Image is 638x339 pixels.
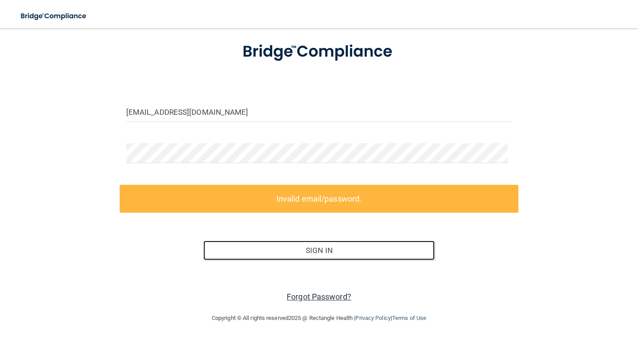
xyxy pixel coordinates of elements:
[392,315,426,321] a: Terms of Use
[120,185,518,213] label: Invalid email/password.
[13,7,95,25] img: bridge_compliance_login_screen.278c3ca4.svg
[226,31,412,73] img: bridge_compliance_login_screen.278c3ca4.svg
[287,292,351,301] a: Forgot Password?
[203,241,435,260] button: Sign In
[157,304,481,332] div: Copyright © All rights reserved 2025 @ Rectangle Health | |
[355,315,390,321] a: Privacy Policy
[126,102,512,122] input: Email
